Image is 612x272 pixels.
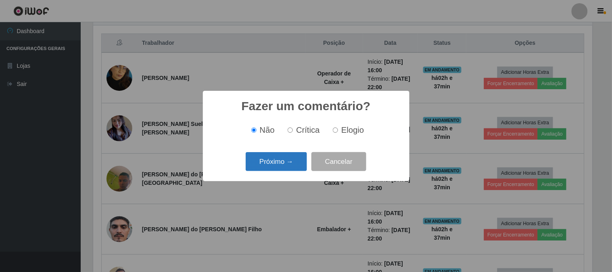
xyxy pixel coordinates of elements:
[260,126,275,134] span: Não
[311,152,366,171] button: Cancelar
[296,126,320,134] span: Crítica
[288,128,293,133] input: Crítica
[251,128,257,133] input: Não
[241,99,370,113] h2: Fazer um comentário?
[333,128,338,133] input: Elogio
[341,126,364,134] span: Elogio
[246,152,307,171] button: Próximo →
